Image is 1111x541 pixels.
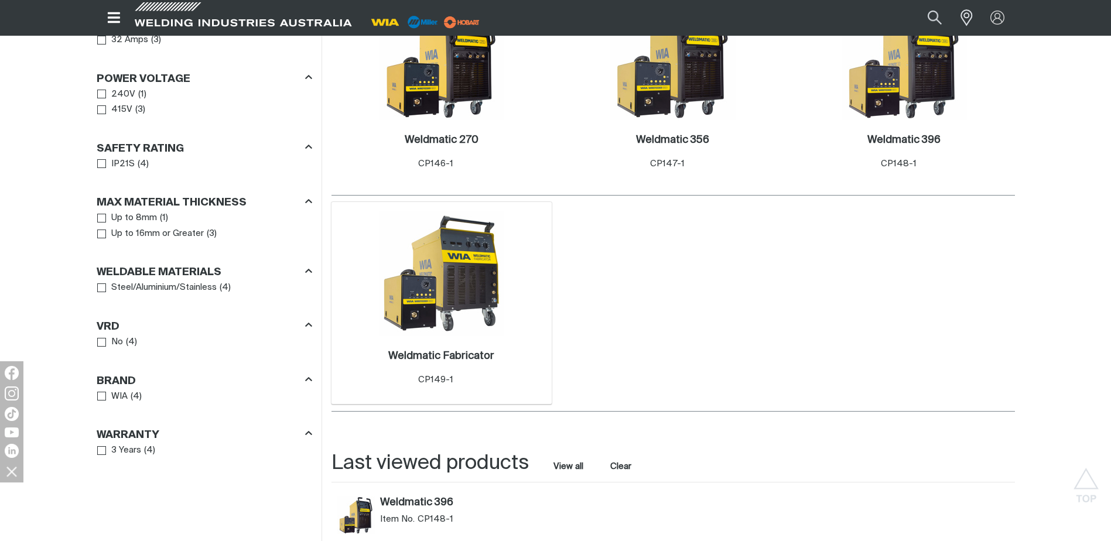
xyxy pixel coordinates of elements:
[440,18,483,26] a: miller
[111,211,157,225] span: Up to 8mm
[636,135,709,145] h2: Weldmatic 356
[135,103,145,117] span: ( 3 )
[97,87,136,102] a: 240V
[867,133,941,147] a: Weldmatic 396
[111,281,217,295] span: Steel/Aluminium/Stainless
[379,211,504,336] img: Weldmatic Fabricator
[97,318,312,334] div: VRD
[131,390,142,403] span: ( 4 )
[5,366,19,380] img: Facebook
[111,103,132,117] span: 415V
[97,427,312,443] div: Warranty
[126,335,137,349] span: ( 4 )
[2,461,22,481] img: hide socials
[1073,468,1099,494] button: Scroll to top
[97,443,312,458] ul: Warranty
[144,444,155,457] span: ( 4 )
[97,320,119,334] h3: VRD
[97,334,312,350] ul: VRD
[111,88,135,101] span: 240V
[915,5,955,31] button: Search products
[97,210,312,241] ul: Max Material Thickness
[867,135,941,145] h2: Weldmatic 396
[380,513,415,525] span: Item No.
[160,211,168,225] span: ( 1 )
[440,13,483,31] img: miller
[5,407,19,421] img: TikTok
[97,32,149,48] a: 32 Amps
[97,73,190,86] h3: Power Voltage
[111,444,141,457] span: 3 Years
[650,159,685,168] span: CP147-1
[111,33,148,47] span: 32 Amps
[418,375,453,384] span: CP149-1
[97,142,184,156] h3: Safety Rating
[553,461,583,472] a: View all last viewed products
[331,450,529,477] h2: Last viewed products
[5,444,19,458] img: LinkedIn
[97,375,136,388] h3: Brand
[138,157,149,171] span: ( 4 )
[5,427,19,437] img: YouTube
[405,133,478,147] a: Weldmatic 270
[97,266,221,279] h3: Weldable Materials
[881,159,917,168] span: CP148-1
[220,281,231,295] span: ( 4 )
[111,227,204,241] span: Up to 16mm or Greater
[97,429,159,442] h3: Warranty
[111,335,123,349] span: No
[5,386,19,400] img: Instagram
[97,102,133,118] a: 415V
[97,156,135,172] a: IP21S
[207,227,217,241] span: ( 3 )
[97,210,158,226] a: Up to 8mm
[405,135,478,145] h2: Weldmatic 270
[97,443,142,458] a: 3 Years
[97,226,204,242] a: Up to 16mm or Greater
[138,88,146,101] span: ( 1 )
[97,70,312,86] div: Power Voltage
[97,264,312,280] div: Weldable Materials
[380,497,553,509] a: Weldmatic 396
[97,196,247,210] h3: Max Material Thickness
[608,458,634,474] button: Clear all last viewed products
[97,334,124,350] a: No
[97,194,312,210] div: Max Material Thickness
[388,350,494,363] a: Weldmatic Fabricator
[97,280,312,296] ul: Weldable Materials
[418,513,453,525] span: CP148-1
[900,5,954,31] input: Product name or item number...
[97,280,217,296] a: Steel/Aluminium/Stainless
[97,389,312,405] ul: Brand
[636,133,709,147] a: Weldmatic 356
[337,497,375,534] img: Weldmatic 396
[151,33,161,47] span: ( 3 )
[97,389,128,405] a: WIA
[97,87,312,118] ul: Power Voltage
[388,351,494,361] h2: Weldmatic Fabricator
[97,372,312,388] div: Brand
[111,390,128,403] span: WIA
[97,156,312,172] ul: Safety Rating
[418,159,453,168] span: CP146-1
[111,157,135,171] span: IP21S
[97,140,312,156] div: Safety Rating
